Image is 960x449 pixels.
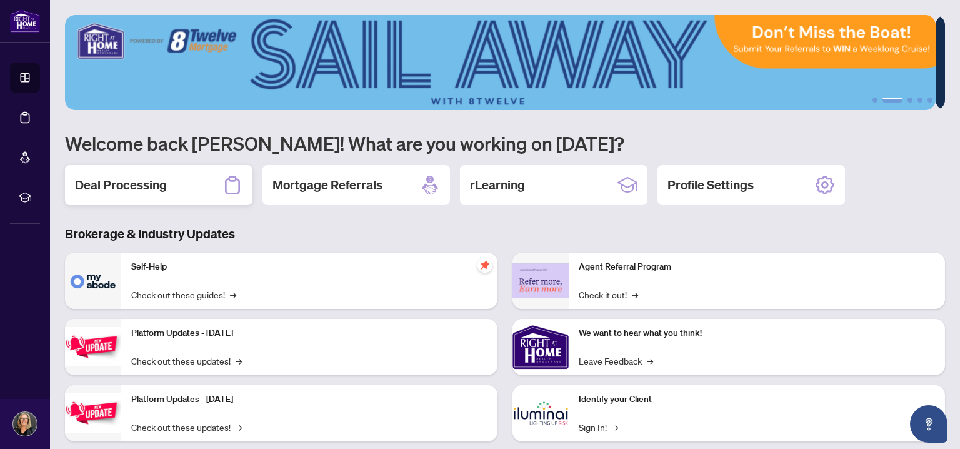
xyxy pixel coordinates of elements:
a: Check out these updates!→ [131,354,242,368]
img: Identify your Client [512,385,569,441]
a: Check it out!→ [579,288,638,301]
button: 3 [907,98,912,103]
button: 5 [927,98,932,103]
h3: Brokerage & Industry Updates [65,225,945,243]
p: Identify your Client [579,393,935,406]
a: Check out these updates!→ [131,420,242,434]
button: Open asap [910,405,947,443]
a: Sign In!→ [579,420,618,434]
span: → [236,420,242,434]
span: → [647,354,653,368]
h2: Profile Settings [667,176,754,194]
p: Self-Help [131,260,487,274]
button: 1 [872,98,877,103]
a: Leave Feedback→ [579,354,653,368]
h1: Welcome back [PERSON_NAME]! What are you working on [DATE]? [65,131,945,155]
img: Platform Updates - July 8, 2025 [65,393,121,433]
a: Check out these guides!→ [131,288,236,301]
button: 4 [917,98,922,103]
p: Platform Updates - [DATE] [131,393,487,406]
img: Self-Help [65,253,121,309]
button: 2 [882,98,902,103]
img: Platform Updates - July 21, 2025 [65,327,121,366]
img: Slide 1 [65,15,936,110]
h2: Deal Processing [75,176,167,194]
span: → [612,420,618,434]
span: → [632,288,638,301]
span: pushpin [477,258,492,273]
p: Platform Updates - [DATE] [131,326,487,340]
img: Profile Icon [13,412,37,436]
img: Agent Referral Program [512,263,569,298]
img: We want to hear what you think! [512,319,569,375]
p: We want to hear what you think! [579,326,935,340]
img: logo [10,9,40,33]
h2: Mortgage Referrals [272,176,382,194]
span: → [230,288,236,301]
span: → [236,354,242,368]
h2: rLearning [470,176,525,194]
p: Agent Referral Program [579,260,935,274]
